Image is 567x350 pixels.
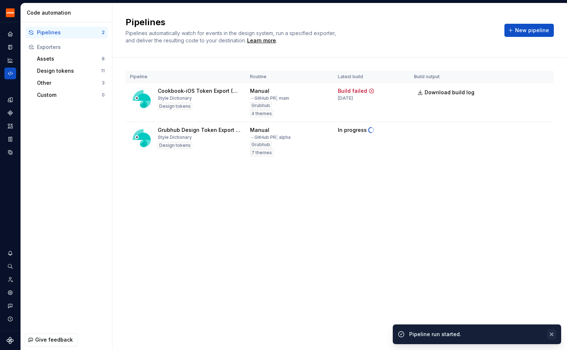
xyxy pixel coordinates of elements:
[276,95,278,101] span: |
[4,120,16,132] a: Assets
[158,103,192,110] div: Design tokens
[34,53,108,65] button: Assets8
[4,54,16,66] a: Analytics
[37,67,101,75] div: Design tokens
[101,68,105,74] div: 11
[4,94,16,106] a: Design tokens
[4,68,16,79] a: Code automation
[250,95,289,101] div: → GitHub PR main
[276,134,278,140] span: |
[102,30,105,35] div: 2
[250,126,269,134] div: Manual
[333,71,410,83] th: Latest build
[37,55,102,62] div: Assets
[158,87,241,95] div: Cookbook-iOS Token Export (Manual)
[37,29,102,36] div: Pipelines
[425,89,474,96] span: Download build log
[6,8,15,17] img: 4e8d6f31-f5cf-47b4-89aa-e4dec1dc0822.png
[126,30,337,43] span: Pipelines automatically watch for events in the design system, run a specified exporter, and deli...
[251,150,272,156] span: 7 themes
[34,89,108,101] button: Custom0
[158,142,192,149] div: Design tokens
[4,28,16,40] a: Home
[158,95,192,101] div: Style Dictionary
[102,56,105,62] div: 8
[126,16,496,28] h2: Pipelines
[338,87,367,95] div: Build failed
[409,331,542,338] div: Pipeline run started.
[504,24,554,37] button: New pipeline
[250,87,269,95] div: Manual
[414,86,479,99] button: Download build log
[34,77,108,89] button: Other3
[250,134,291,140] div: → GitHub PR alpha
[4,274,16,285] a: Invite team
[4,300,16,312] button: Contact support
[4,41,16,53] a: Documentation
[4,287,16,298] a: Settings
[4,107,16,119] a: Components
[4,260,16,272] button: Search ⌘K
[37,91,102,99] div: Custom
[102,80,105,86] div: 3
[251,111,272,117] span: 4 themes
[158,126,241,134] div: Grubhub Design Token Export Pipeline
[250,102,272,109] div: Grubhub
[7,337,14,344] svg: Supernova Logo
[250,141,272,148] div: Grubhub
[102,92,105,98] div: 0
[37,43,105,51] div: Exporters
[37,79,102,87] div: Other
[158,134,192,140] div: Style Dictionary
[410,71,484,83] th: Build output
[4,147,16,158] a: Data sources
[338,95,353,101] div: [DATE]
[246,38,277,43] span: .
[25,333,78,346] button: Give feedback
[4,133,16,145] a: Storybook stories
[34,65,108,77] button: Design tokens11
[4,247,16,259] button: Notifications
[27,9,109,16] div: Code automation
[246,71,333,83] th: Routine
[338,126,367,134] div: In progress
[35,336,73,343] span: Give feedback
[515,27,549,34] span: New pipeline
[126,71,246,83] th: Pipeline
[247,37,276,44] a: Learn more
[25,27,108,38] button: Pipelines2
